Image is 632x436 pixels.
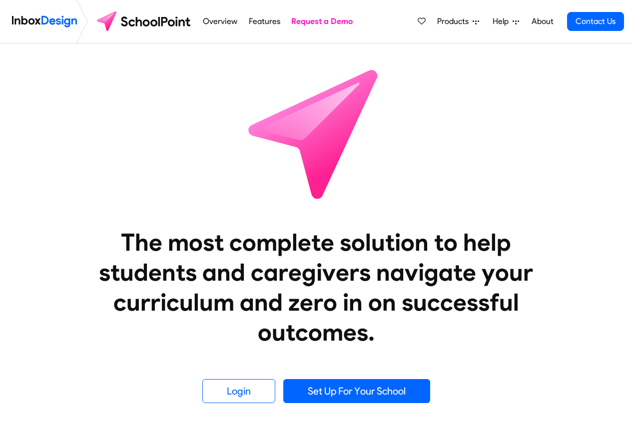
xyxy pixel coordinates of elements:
[283,379,430,403] a: Set Up For Your School
[200,11,240,31] a: Overview
[79,227,554,347] heading: The most complete solution to help students and caregivers navigate your curriculum and zero in o...
[289,11,356,31] a: Request a Demo
[567,12,624,31] a: Contact Us
[529,11,556,31] a: About
[489,11,523,31] a: Help
[437,15,473,27] span: Products
[493,15,513,27] span: Help
[202,379,275,403] a: Login
[246,11,283,31] a: Features
[226,43,406,223] img: icon_schoolpoint.svg
[92,9,197,33] img: schoolpoint logo
[433,11,483,31] a: Products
